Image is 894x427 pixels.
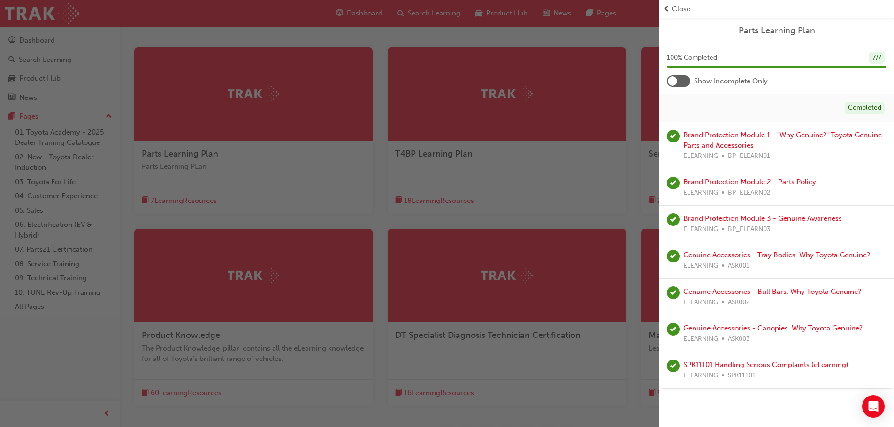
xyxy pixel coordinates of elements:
a: Genuine Accessories - Canopies. Why Toyota Genuine? [683,324,863,332]
span: Close [672,4,690,15]
span: BP_ELEARN02 [728,187,771,198]
span: ASK003 [728,334,750,345]
a: Brand Protection Module 1 - "Why Genuine?" Toyota Genuine Parts and Accessories [683,131,882,150]
span: ELEARNING [683,334,718,345]
span: ELEARNING [683,224,718,235]
span: ASK001 [728,261,749,271]
span: prev-icon [663,4,670,15]
span: ELEARNING [683,151,718,162]
a: Genuine Accessories - Bull Bars. Why Toyota Genuine? [683,287,861,296]
button: prev-iconClose [663,4,890,15]
span: learningRecordVerb_COMPLETE-icon [667,360,680,372]
span: learningRecordVerb_PASS-icon [667,213,680,226]
span: ELEARNING [683,187,718,198]
a: Brand Protection Module 2 - Parts Policy [683,178,816,186]
span: 100 % Completed [667,52,717,63]
span: ASK002 [728,297,750,308]
div: Open Intercom Messenger [862,395,885,418]
span: Show Incomplete Only [694,76,768,87]
span: learningRecordVerb_COMPLETE-icon [667,286,680,299]
a: Genuine Accessories - Tray Bodies. Why Toyota Genuine? [683,251,870,259]
span: learningRecordVerb_COMPLETE-icon [667,250,680,262]
span: SPK11101 [728,370,756,381]
span: learningRecordVerb_PASS-icon [667,177,680,189]
span: learningRecordVerb_PASS-icon [667,130,680,142]
a: Parts Learning Plan [667,25,886,36]
span: ELEARNING [683,261,718,271]
span: BP_ELEARN01 [728,151,770,162]
div: Completed [845,102,885,114]
span: BP_ELEARN03 [728,224,771,235]
div: 7 / 7 [869,52,885,64]
span: ELEARNING [683,297,718,308]
a: SPK11101 Handling Serious Complaints (eLearning) [683,360,848,369]
span: learningRecordVerb_COMPLETE-icon [667,323,680,336]
span: ELEARNING [683,370,718,381]
a: Brand Protection Module 3 - Genuine Awareness [683,214,842,223]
